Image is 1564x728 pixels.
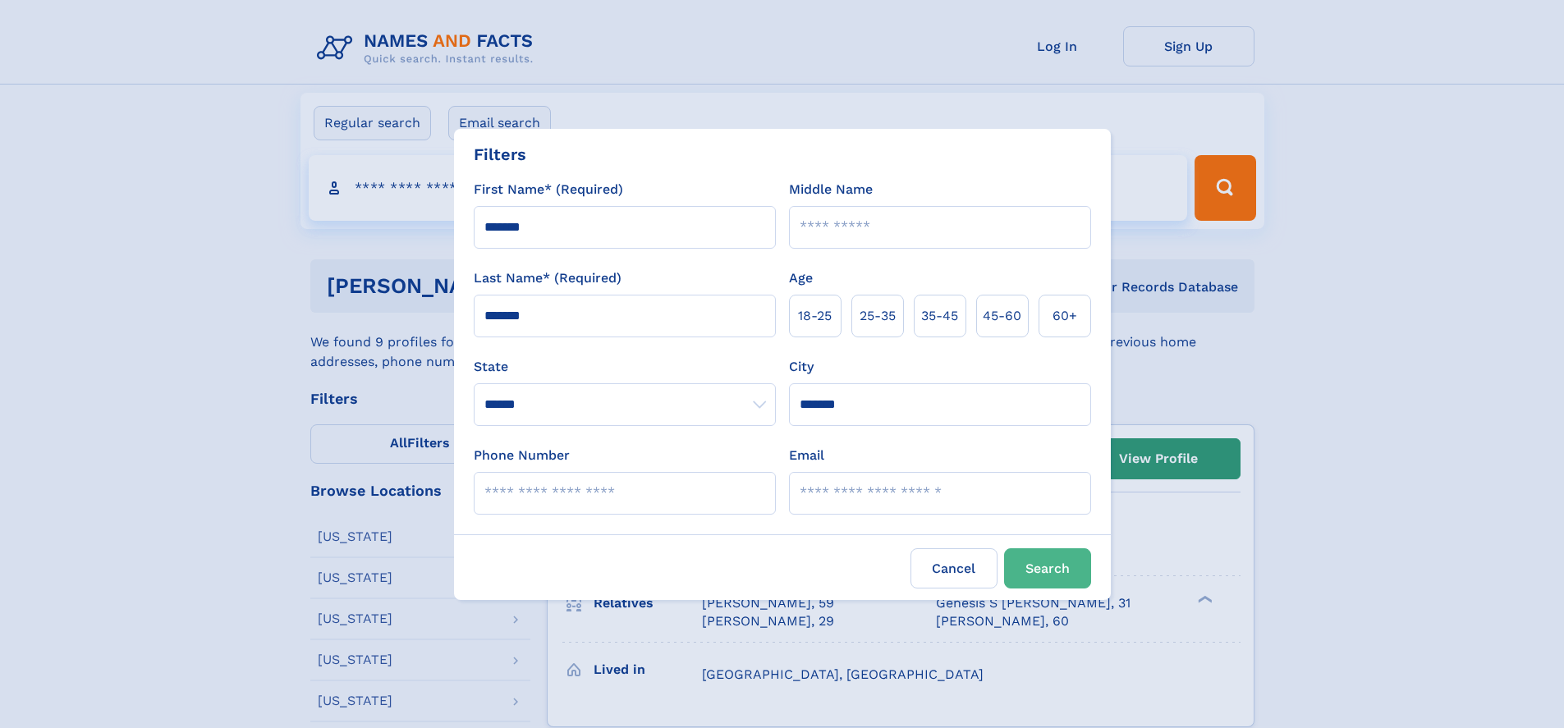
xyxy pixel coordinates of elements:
[474,446,570,465] label: Phone Number
[474,142,526,167] div: Filters
[1004,548,1091,588] button: Search
[860,306,896,326] span: 25‑35
[474,180,623,199] label: First Name* (Required)
[789,268,813,288] label: Age
[474,357,776,377] label: State
[910,548,998,588] label: Cancel
[789,357,814,377] label: City
[789,446,824,465] label: Email
[474,268,621,288] label: Last Name* (Required)
[798,306,832,326] span: 18‑25
[983,306,1021,326] span: 45‑60
[921,306,958,326] span: 35‑45
[789,180,873,199] label: Middle Name
[1053,306,1077,326] span: 60+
